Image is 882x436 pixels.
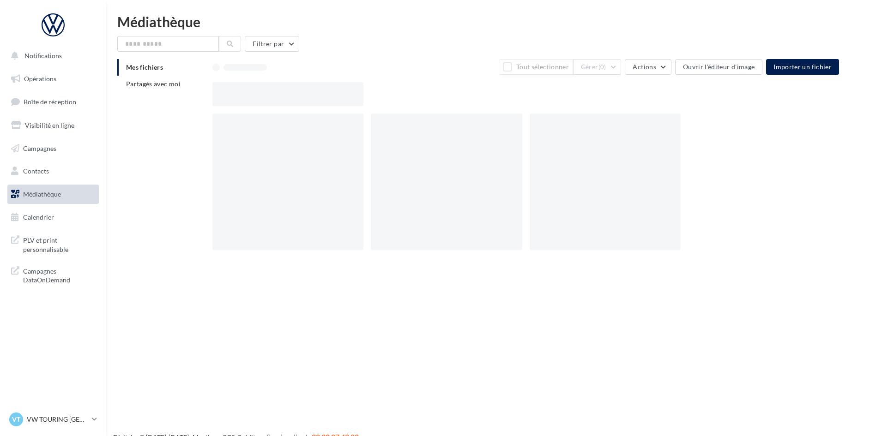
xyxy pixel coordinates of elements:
a: Calendrier [6,208,101,227]
button: Ouvrir l'éditeur d'image [675,59,762,75]
a: Campagnes DataOnDemand [6,261,101,288]
a: Médiathèque [6,185,101,204]
a: Boîte de réception [6,92,101,112]
span: (0) [598,63,606,71]
span: Partagés avec moi [126,80,181,88]
a: Visibilité en ligne [6,116,101,135]
p: VW TOURING [GEOGRAPHIC_DATA] [27,415,88,424]
span: Importer un fichier [773,63,832,71]
button: Gérer(0) [573,59,622,75]
span: VT [12,415,20,424]
span: PLV et print personnalisable [23,234,95,254]
span: Opérations [24,75,56,83]
span: Actions [633,63,656,71]
span: Campagnes [23,144,56,152]
div: Médiathèque [117,15,871,29]
span: Médiathèque [23,190,61,198]
a: VT VW TOURING [GEOGRAPHIC_DATA] [7,411,99,428]
span: Contacts [23,167,49,175]
button: Filtrer par [245,36,299,52]
a: Campagnes [6,139,101,158]
a: PLV et print personnalisable [6,230,101,257]
button: Tout sélectionner [499,59,573,75]
span: Campagnes DataOnDemand [23,265,95,285]
span: Calendrier [23,213,54,221]
span: Mes fichiers [126,63,163,71]
span: Visibilité en ligne [25,121,74,129]
span: Notifications [24,52,62,60]
span: Boîte de réception [24,98,76,106]
button: Notifications [6,46,97,66]
a: Opérations [6,69,101,89]
button: Importer un fichier [766,59,839,75]
a: Contacts [6,161,101,181]
button: Actions [625,59,671,75]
